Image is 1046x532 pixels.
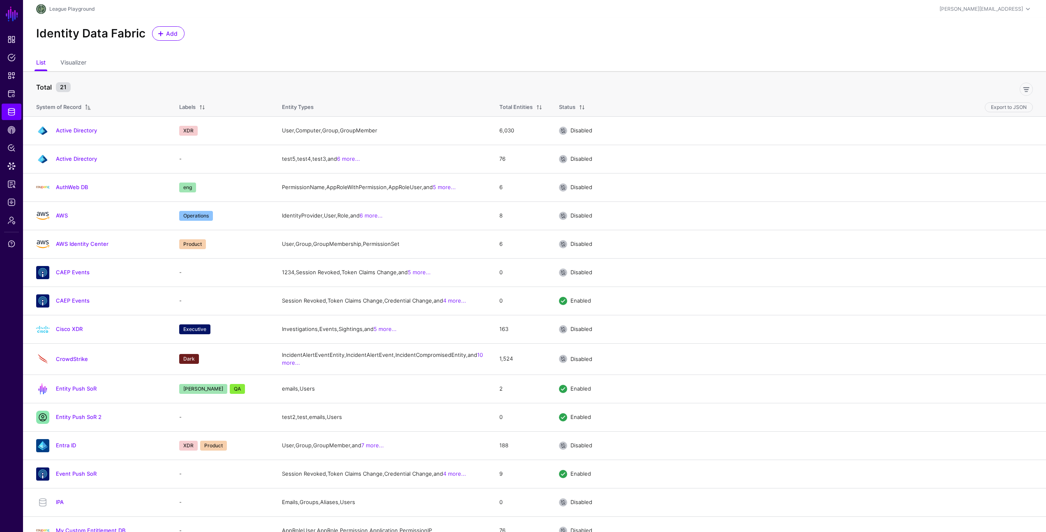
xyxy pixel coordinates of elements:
[36,411,49,424] img: svg+xml;base64,PHN2ZyB3aWR0aD0iMzIiIGhlaWdodD0iMzIiIHZpZXdCb3g9IjAgMCAzMiAzMiIgZmlsbD0ibm9uZSIgeG...
[570,442,592,449] span: Disabled
[491,343,551,375] td: 1,524
[36,4,46,14] img: svg+xml;base64,PHN2ZyB3aWR0aD0iNDQwIiBoZWlnaHQ9IjQ0MCIgdmlld0JveD0iMCAwIDQ0MCA0NDAiIGZpbGw9Im5vbm...
[491,201,551,230] td: 8
[274,116,491,145] td: User, Computer, Group, GroupMember
[7,216,16,224] span: Admin
[570,499,592,505] span: Disabled
[179,441,198,451] span: XDR
[171,460,274,488] td: -
[274,287,491,315] td: Session Revoked, Token Claims Change, Credential Change, and
[179,239,206,249] span: Product
[491,488,551,516] td: 0
[60,56,86,71] a: Visualizer
[36,467,49,481] img: svg+xml;base64,PHN2ZyB3aWR0aD0iNjQiIGhlaWdodD0iNjQiIHZpZXdCb3g9IjAgMCA2NCA2NCIgZmlsbD0ibm9uZSIgeG...
[36,124,49,137] img: svg+xml;base64,PHN2ZyB3aWR0aD0iNjQiIGhlaWdodD0iNjQiIHZpZXdCb3g9IjAgMCA2NCA2NCIgZmlsbD0ibm9uZSIgeG...
[7,35,16,44] span: Dashboard
[559,103,575,111] div: Status
[570,414,591,420] span: Enabled
[7,144,16,152] span: Policy Lens
[36,56,46,71] a: List
[56,241,109,247] a: AWS Identity Center
[274,488,491,516] td: Emails, Groups, Aliases, Users
[56,127,97,134] a: Active Directory
[179,384,227,394] span: [PERSON_NAME]
[36,27,145,41] h2: Identity Data Fabric
[36,352,49,365] img: svg+xml;base64,PHN2ZyB3aWR0aD0iNjQiIGhlaWdodD0iNjQiIHZpZXdCb3g9IjAgMCA2NCA2NCIgZmlsbD0ibm9uZSIgeG...
[940,5,1023,13] div: [PERSON_NAME][EMAIL_ADDRESS]
[2,140,21,156] a: Policy Lens
[36,382,49,396] img: svg+xml;base64,PD94bWwgdmVyc2lvbj0iMS4wIiBlbmNvZGluZz0idXRmLTgiPz4KPCEtLSBHZW5lcmF0b3I6IEFkb2JlIE...
[274,343,491,375] td: IncidentAlertEventEntity, IncidentAlertEvent, IncidentCompromisedEntity, and
[2,212,21,229] a: Admin
[7,126,16,134] span: CAEP Hub
[56,385,97,392] a: Entity Push SoR
[165,29,179,38] span: Add
[491,460,551,488] td: 9
[7,90,16,98] span: Protected Systems
[36,323,49,336] img: svg+xml;base64,PHN2ZyB3aWR0aD0iMTUwIiBoZWlnaHQ9Ijc5IiB2aWV3Qm94PSIwIDAgMTUwIDc5IiBmaWxsPSJub25lIi...
[179,183,196,192] span: eng
[7,108,16,116] span: Identity Data Fabric
[2,86,21,102] a: Protected Systems
[36,209,49,222] img: svg+xml;base64,PHN2ZyB4bWxucz0iaHR0cDovL3d3dy53My5vcmcvMjAwMC9zdmciIHhtbG5zOnhsaW5rPSJodHRwOi8vd3...
[274,173,491,201] td: PermissionName, AppRoleWithPermission, AppRoleUser, and
[570,241,592,247] span: Disabled
[7,198,16,206] span: Logs
[443,297,466,304] a: 4 more...
[200,441,227,451] span: Product
[491,403,551,431] td: 0
[36,439,49,452] img: svg+xml;base64,PHN2ZyB3aWR0aD0iNjQiIGhlaWdodD0iNjQiIHZpZXdCb3g9IjAgMCA2NCA2NCIgZmlsbD0ibm9uZSIgeG...
[152,26,185,41] a: Add
[56,499,64,505] a: IPA
[171,403,274,431] td: -
[499,103,533,111] div: Total Entities
[570,155,592,162] span: Disabled
[2,67,21,84] a: Snippets
[36,83,52,91] strong: Total
[2,122,21,138] a: CAEP Hub
[491,116,551,145] td: 6,030
[2,176,21,192] a: Reports
[36,153,49,166] img: svg+xml;base64,PHN2ZyB3aWR0aD0iNjQiIGhlaWdodD0iNjQiIHZpZXdCb3g9IjAgMCA2NCA2NCIgZmlsbD0ibm9uZSIgeG...
[56,155,97,162] a: Active Directory
[491,258,551,287] td: 0
[274,375,491,403] td: emails, Users
[56,326,83,332] a: Cisco XDR
[7,72,16,80] span: Snippets
[274,403,491,431] td: test2, test, emails, Users
[570,355,592,362] span: Disabled
[179,324,210,334] span: Executive
[56,82,71,92] small: 21
[337,155,360,162] a: 6 more...
[36,294,49,308] img: svg+xml;base64,PHN2ZyB3aWR0aD0iNjQiIGhlaWdodD0iNjQiIHZpZXdCb3g9IjAgMCA2NCA2NCIgZmlsbD0ibm9uZSIgeG...
[49,6,95,12] a: League Playground
[56,269,90,275] a: CAEP Events
[2,158,21,174] a: Data Lens
[179,126,198,136] span: XDR
[36,266,49,279] img: svg+xml;base64,PHN2ZyB3aWR0aD0iNjQiIGhlaWdodD0iNjQiIHZpZXdCb3g9IjAgMCA2NCA2NCIgZmlsbD0ibm9uZSIgeG...
[171,287,274,315] td: -
[491,173,551,201] td: 6
[274,258,491,287] td: 1234, Session Revoked, Token Claims Change, and
[491,145,551,173] td: 76
[570,212,592,219] span: Disabled
[56,184,88,190] a: AuthWeb DB
[570,127,592,134] span: Disabled
[570,184,592,190] span: Disabled
[171,258,274,287] td: -
[491,230,551,258] td: 6
[7,162,16,170] span: Data Lens
[374,326,397,332] a: 5 more...
[570,385,591,392] span: Enabled
[5,5,19,23] a: SGNL
[7,53,16,62] span: Policies
[36,181,49,194] img: svg+xml;base64,PHN2ZyBpZD0iTG9nbyIgeG1sbnM9Imh0dHA6Ly93d3cudzMub3JnLzIwMDAvc3ZnIiB3aWR0aD0iMTIxLj...
[491,431,551,460] td: 188
[179,211,213,221] span: Operations
[171,145,274,173] td: -
[491,315,551,343] td: 163
[274,201,491,230] td: IdentityProvider, User, Role, and
[2,104,21,120] a: Identity Data Fabric
[7,240,16,248] span: Support
[7,180,16,188] span: Reports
